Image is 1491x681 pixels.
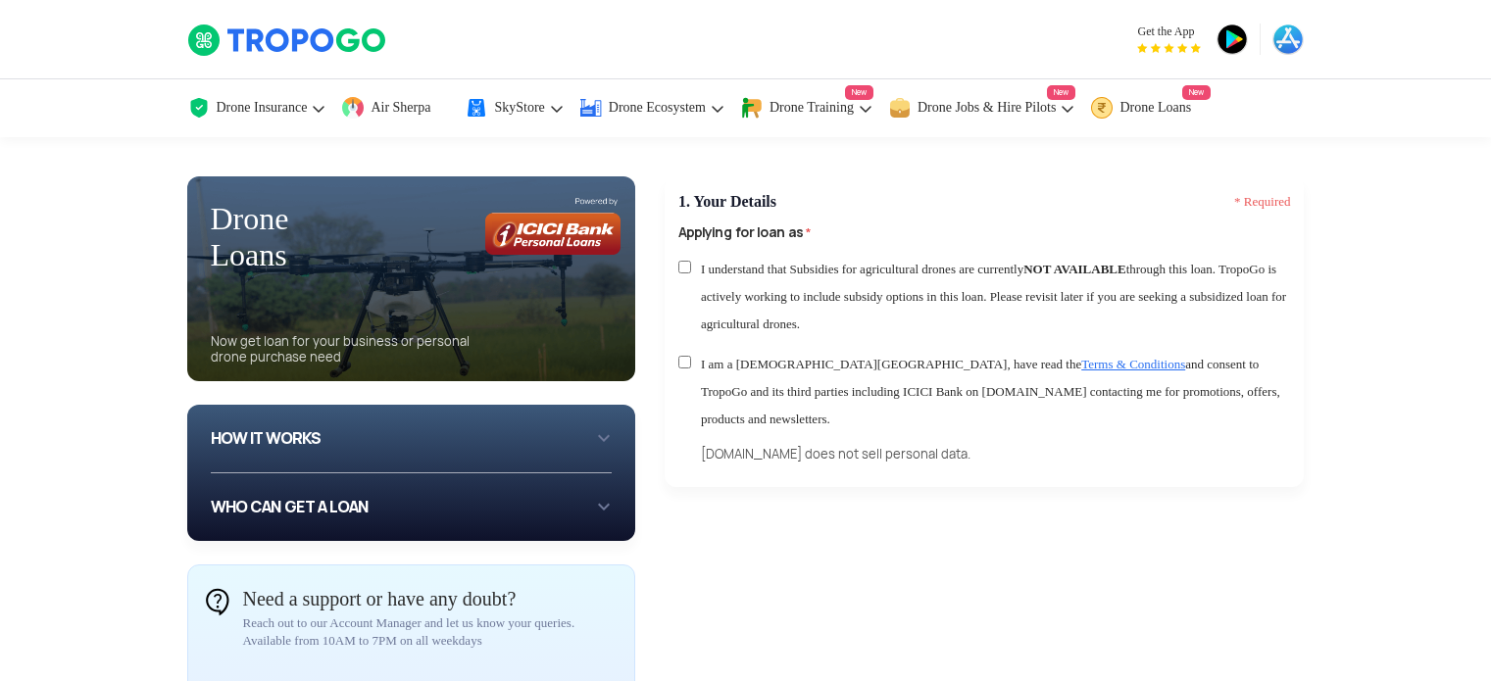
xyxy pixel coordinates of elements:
h1: Drone Loans [211,201,636,273]
span: Drone Ecosystem [609,100,706,116]
span: * Required [1234,190,1290,214]
span: Air Sherpa [371,100,430,116]
a: Drone LoansNew [1090,79,1211,137]
span: New [1182,85,1211,100]
label: I understand that Subsidies for agricultural drones are currently through this loan. TropoGo is a... [701,256,1290,338]
a: SkyStore [465,79,564,137]
span: New [1047,85,1075,100]
span: Drone Insurance [217,100,308,116]
p: 1. Your Details [678,190,1290,214]
div: Need a support or have any doubt? [243,583,618,614]
div: [DOMAIN_NAME] does not sell personal data. [701,441,1290,468]
div: HOW IT WORKS [211,420,613,457]
a: Drone Ecosystem [579,79,725,137]
a: Air Sherpa [341,79,450,137]
span: Drone Loans [1119,100,1191,116]
img: ic_appstore.png [1272,24,1304,55]
img: App Raking [1137,43,1201,53]
img: bg_icicilogo1.png [485,196,621,255]
a: Drone TrainingNew [740,79,873,137]
img: TropoGo Logo [187,24,388,57]
a: Drone Insurance [187,79,327,137]
div: Now get loan for your business or personal drone purchase need [211,320,636,381]
span: Get the App [1137,24,1201,39]
div: Reach out to our Account Manager and let us know your queries. Available from 10AM to 7PM on all ... [243,614,618,650]
span: SkyStore [494,100,544,116]
img: ic_playstore.png [1217,24,1248,55]
span: Drone Training [770,100,854,116]
label: I am a [DEMOGRAPHIC_DATA][GEOGRAPHIC_DATA], have read the and consent to TropoGo and its third pa... [701,351,1290,468]
label: Applying for loan as [678,223,1290,243]
span: New [845,85,873,100]
span: Drone Jobs & Hire Pilots [918,100,1057,116]
a: Drone Jobs & Hire PilotsNew [888,79,1076,137]
div: WHO CAN GET A LOAN [211,489,613,525]
div: NOT AVAILABLE [1023,262,1125,276]
span: Terms & Conditions [1081,357,1185,371]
